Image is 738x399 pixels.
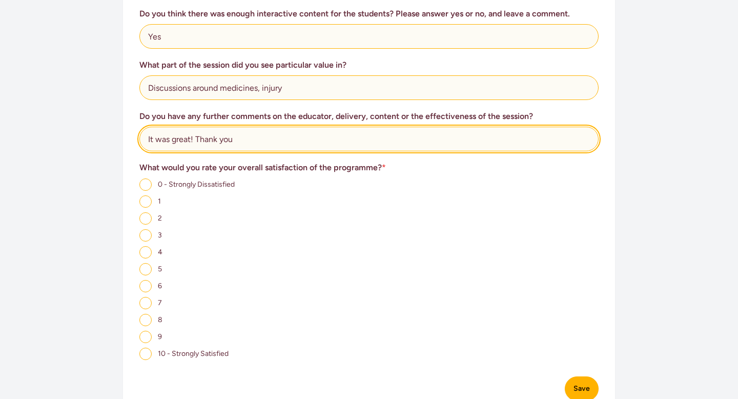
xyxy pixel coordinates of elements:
[158,265,162,273] span: 5
[158,214,162,223] span: 2
[139,110,599,123] h3: Do you have any further comments on the educator, delivery, content or the effectiveness of the s...
[158,248,162,256] span: 4
[158,315,162,324] span: 8
[139,229,152,242] input: 3
[158,282,162,290] span: 6
[139,195,152,208] input: 1
[158,231,162,240] span: 3
[139,162,599,174] h3: What would you rate your overall satisfaction of the programme?
[139,280,152,292] input: 6
[158,197,161,206] span: 1
[158,180,235,189] span: 0 - Strongly Dissatisfied
[158,298,162,307] span: 7
[158,349,229,358] span: 10 - Strongly Satisfied
[139,348,152,360] input: 10 - Strongly Satisfied
[139,246,152,258] input: 4
[139,263,152,275] input: 5
[139,212,152,225] input: 2
[139,8,599,20] h3: Do you think there was enough interactive content for the students? Please answer yes or no, and ...
[139,314,152,326] input: 8
[139,331,152,343] input: 9
[139,297,152,309] input: 7
[158,332,162,341] span: 9
[139,59,599,71] h3: What part of the session did you see particular value in?
[139,178,152,191] input: 0 - Strongly Dissatisfied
